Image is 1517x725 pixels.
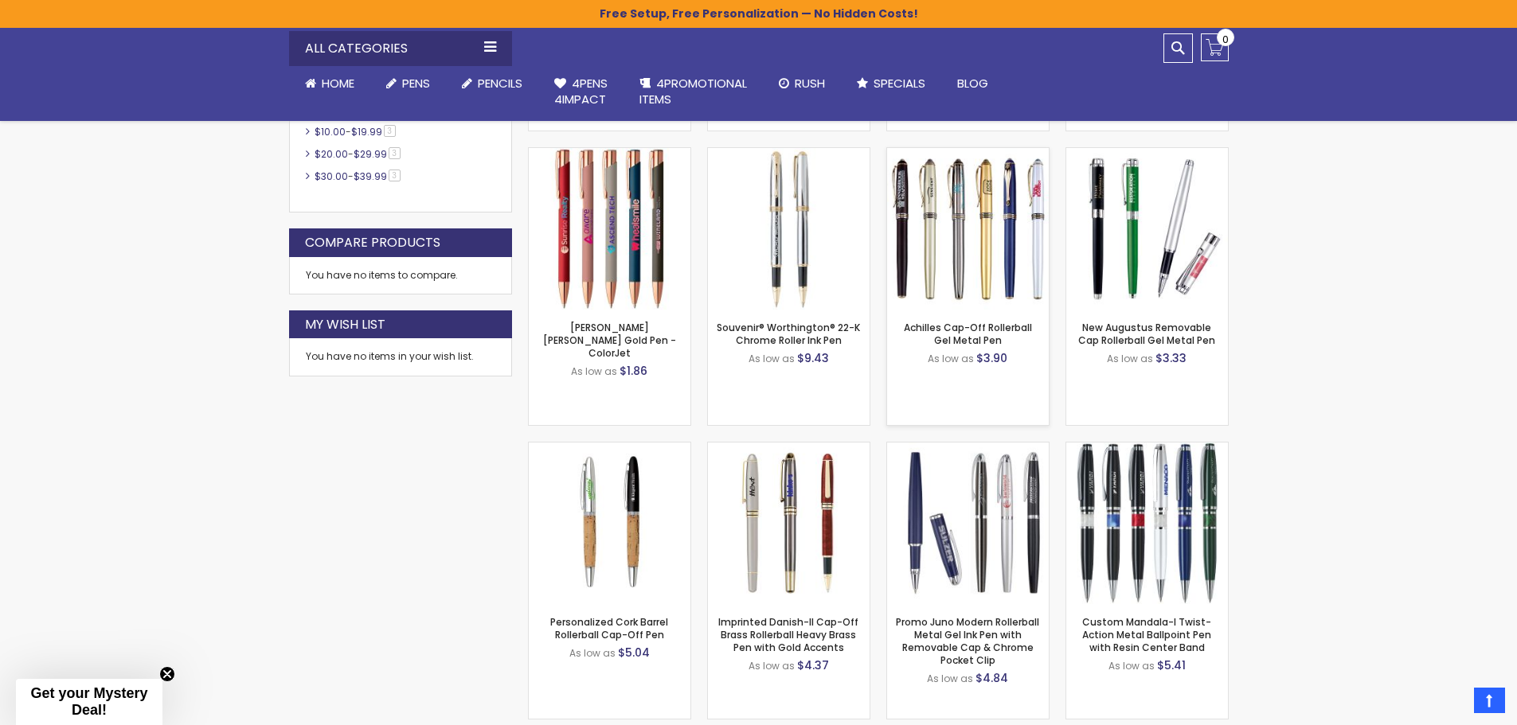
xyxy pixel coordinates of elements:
span: $5.41 [1157,657,1186,673]
a: New Augustus Removable Cap Rollerball Gel Metal Pen [1078,321,1215,347]
span: $30.00 [315,170,348,183]
a: Custom Mandala-I Twist-Action Metal Ballpoint Pen with Resin Center Band [1082,615,1211,654]
span: $5.04 [618,645,650,661]
span: $10.00 [315,125,346,138]
span: As low as [749,352,795,365]
span: As low as [928,352,974,365]
strong: Compare Products [305,234,440,251]
span: Home [322,75,354,92]
span: 3 [384,125,396,137]
div: You have no items to compare. [289,257,512,294]
a: 4PROMOTIONALITEMS [624,66,763,118]
span: 3 [389,170,401,181]
a: 4Pens4impact [538,66,624,118]
span: 4PROMOTIONAL ITEMS [639,75,747,107]
span: Get your Mystery Deal! [30,685,147,718]
a: Souvenir® Worthington® 22-K Chrome Roller Ink Pen [717,321,860,347]
a: Personalized Cork Barrel Rollerball Cap-Off Pen [550,615,668,641]
span: $29.99 [354,147,387,161]
span: Blog [957,75,988,92]
span: As low as [749,659,795,672]
span: $39.99 [354,170,387,183]
img: Imprinted Danish-II Cap-Off Brass Rollerball Heavy Brass Pen with Gold Accents [708,442,870,604]
a: Home [289,66,370,101]
span: $4.84 [975,670,1008,686]
span: Pens [402,75,430,92]
a: Crosby Softy Rose Gold Pen - ColorJet [529,147,690,161]
span: Pencils [478,75,522,92]
a: Promo Juno Modern Rollerball Metal Gel Ink Pen with Removable Cap & Chrome Pocket Clip [896,615,1039,668]
a: Achilles Cap-Off Rollerball Gel Metal Pen [904,321,1032,347]
a: Personalized Cork Barrel Rollerball Cap-Off Pen [529,442,690,455]
span: As low as [569,646,616,660]
a: Pens [370,66,446,101]
span: $3.33 [1155,350,1187,366]
a: Blog [941,66,1004,101]
img: Promo Juno Modern Rollerball Metal Gel Ink Pen with Removable Cap & Chrome Pocket Clip [887,442,1049,604]
span: 3 [389,147,401,159]
img: Crosby Softy Rose Gold Pen - ColorJet [529,148,690,310]
span: As low as [571,364,617,378]
a: $20.00-$29.993 [311,147,406,161]
span: 0 [1222,32,1229,47]
img: Achilles Cap-Off Rollerball Gel Metal Pen [887,148,1049,310]
a: Achilles Cap-Off Rollerball Gel Metal Pen [887,147,1049,161]
a: New Augustus Removable Cap Rollerball Gel Metal Pen [1066,147,1228,161]
a: Souvenir® Worthington® 22-K Chrome Roller Ink Pen [708,147,870,161]
span: 4Pens 4impact [554,75,608,107]
a: $10.00-$19.993 [311,125,401,138]
span: $4.37 [797,657,829,673]
a: Imprinted Danish-II Cap-Off Brass Rollerball Heavy Brass Pen with Gold Accents [708,442,870,455]
span: Rush [795,75,825,92]
div: You have no items in your wish list. [306,350,495,363]
span: $3.90 [976,350,1007,366]
img: Custom Mandala-I Twist-Action Metal Ballpoint Pen with Resin Center Band [1066,442,1228,604]
span: As low as [1108,659,1155,672]
img: Souvenir® Worthington® 22-K Chrome Roller Ink Pen [708,148,870,310]
a: 0 [1201,33,1229,61]
a: Imprinted Danish-II Cap-Off Brass Rollerball Heavy Brass Pen with Gold Accents [718,615,858,654]
span: $1.86 [620,363,647,379]
a: [PERSON_NAME] [PERSON_NAME] Gold Pen - ColorJet [543,321,676,360]
a: Rush [763,66,841,101]
a: Custom Mandala-I Twist-Action Metal Ballpoint Pen with Resin Center Band [1066,442,1228,455]
img: New Augustus Removable Cap Rollerball Gel Metal Pen [1066,148,1228,310]
span: As low as [927,672,973,685]
img: Personalized Cork Barrel Rollerball Cap-Off Pen [529,442,690,604]
button: Close teaser [159,666,175,682]
span: As low as [1107,352,1153,365]
a: $30.00-$39.993 [311,170,406,183]
div: Get your Mystery Deal!Close teaser [16,679,162,725]
span: $9.43 [797,350,829,366]
span: Specials [874,75,925,92]
a: Pencils [446,66,538,101]
div: All Categories [289,31,512,66]
span: $20.00 [315,147,348,161]
strong: My Wish List [305,316,385,333]
span: $19.99 [351,125,382,138]
a: Promo Juno Modern Rollerball Metal Gel Ink Pen with Removable Cap & Chrome Pocket Clip [887,442,1049,455]
a: Specials [841,66,941,101]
